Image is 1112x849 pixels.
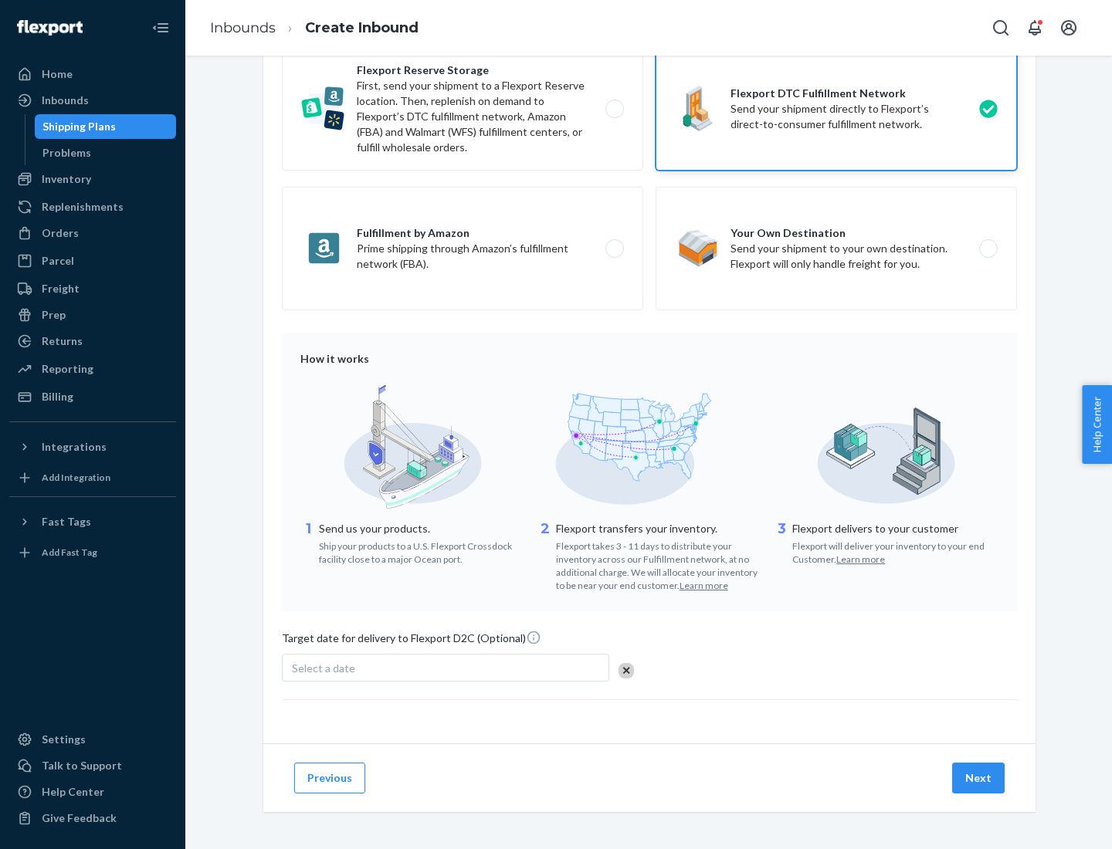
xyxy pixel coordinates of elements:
[42,66,73,82] div: Home
[42,784,104,800] div: Help Center
[985,12,1016,43] button: Open Search Box
[42,225,79,241] div: Orders
[9,753,176,778] a: Talk to Support
[9,509,176,534] button: Fast Tags
[42,199,124,215] div: Replenishments
[9,540,176,565] a: Add Fast Tag
[9,384,176,409] a: Billing
[9,303,176,327] a: Prep
[145,12,176,43] button: Close Navigation
[792,521,998,536] p: Flexport delivers to your customer
[9,194,176,219] a: Replenishments
[9,727,176,752] a: Settings
[42,145,91,161] div: Problems
[9,221,176,245] a: Orders
[35,114,177,139] a: Shipping Plans
[9,249,176,273] a: Parcel
[210,19,276,36] a: Inbounds
[9,276,176,301] a: Freight
[952,763,1005,793] button: Next
[1082,385,1112,464] button: Help Center
[42,171,91,187] div: Inventory
[282,630,541,652] span: Target date for delivery to Flexport D2C (Optional)
[9,88,176,113] a: Inbounds
[9,465,176,490] a: Add Integration
[42,253,74,269] div: Parcel
[9,806,176,830] button: Give Feedback
[42,333,83,349] div: Returns
[9,167,176,191] a: Inventory
[42,119,116,134] div: Shipping Plans
[9,329,176,353] a: Returns
[294,763,365,793] button: Previous
[680,579,728,592] button: Learn more
[42,546,97,559] div: Add Fast Tag
[42,732,86,747] div: Settings
[774,519,789,566] div: 3
[42,471,110,484] div: Add Integration
[42,758,122,773] div: Talk to Support
[42,361,93,377] div: Reporting
[300,519,316,566] div: 1
[9,780,176,804] a: Help Center
[300,351,998,367] div: How it works
[292,661,355,675] span: Select a date
[198,5,431,51] ol: breadcrumbs
[9,357,176,381] a: Reporting
[42,810,117,826] div: Give Feedback
[836,553,885,566] button: Learn more
[1053,12,1084,43] button: Open account menu
[9,62,176,86] a: Home
[42,307,66,323] div: Prep
[42,439,107,455] div: Integrations
[35,140,177,165] a: Problems
[556,521,762,536] p: Flexport transfers your inventory.
[42,389,73,404] div: Billing
[305,19,419,36] a: Create Inbound
[556,536,762,593] div: Flexport takes 3 - 11 days to distribute your inventory across our Fulfillment network, at no add...
[42,281,80,296] div: Freight
[537,519,553,593] div: 2
[17,20,83,36] img: Flexport logo
[42,93,89,108] div: Inbounds
[9,435,176,459] button: Integrations
[42,514,91,529] div: Fast Tags
[1019,12,1050,43] button: Open notifications
[319,536,525,566] div: Ship your products to a U.S. Flexport Crossdock facility close to a major Ocean port.
[319,521,525,536] p: Send us your products.
[792,536,998,566] div: Flexport will deliver your inventory to your end Customer.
